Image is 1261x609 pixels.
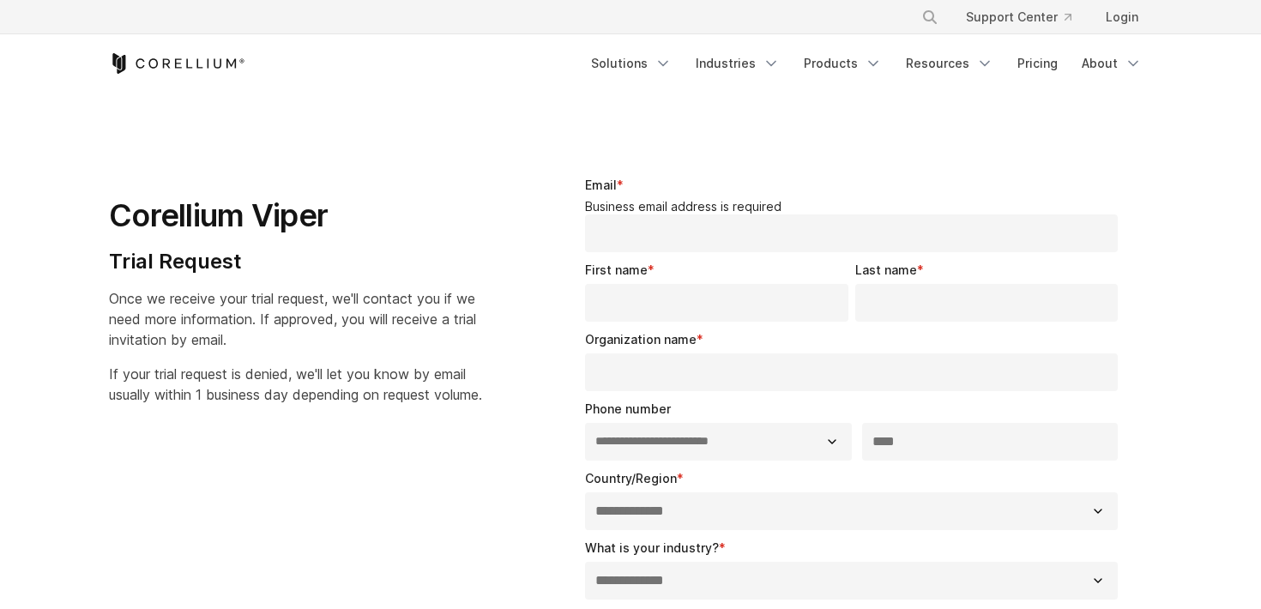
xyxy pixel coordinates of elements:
h1: Corellium Viper [109,196,482,235]
span: What is your industry? [585,540,719,555]
span: Phone number [585,401,671,416]
a: Pricing [1007,48,1068,79]
a: Corellium Home [109,53,245,74]
span: Country/Region [585,471,677,485]
span: Last name [855,262,917,277]
button: Search [914,2,945,33]
div: Navigation Menu [581,48,1152,79]
a: Industries [685,48,790,79]
span: Organization name [585,332,697,347]
a: Products [793,48,892,79]
a: Login [1092,2,1152,33]
div: Navigation Menu [901,2,1152,33]
a: Support Center [952,2,1085,33]
a: About [1071,48,1152,79]
span: First name [585,262,648,277]
a: Resources [896,48,1004,79]
span: Once we receive your trial request, we'll contact you if we need more information. If approved, y... [109,290,476,348]
span: Email [585,178,617,192]
span: If your trial request is denied, we'll let you know by email usually within 1 business day depend... [109,365,482,403]
h4: Trial Request [109,249,482,274]
legend: Business email address is required [585,199,1125,214]
a: Solutions [581,48,682,79]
